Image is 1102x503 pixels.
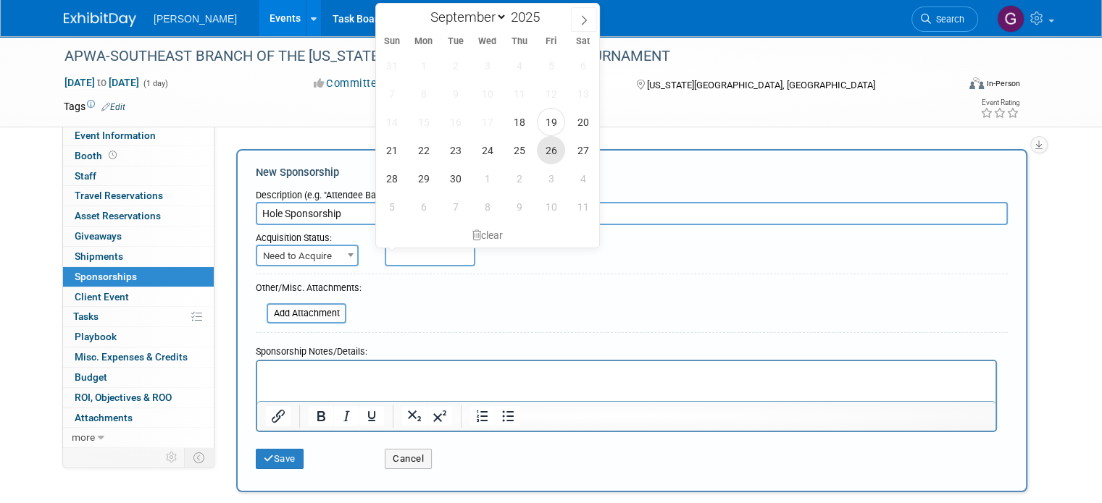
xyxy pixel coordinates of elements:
span: September 3, 2025 [473,51,501,80]
button: Save [256,449,304,469]
span: Staff [75,170,96,182]
span: Tasks [73,310,99,322]
button: Bullet list [496,406,520,426]
a: Search [911,7,978,32]
td: Personalize Event Tab Strip [159,448,185,467]
span: Playbook [75,331,117,342]
span: October 6, 2025 [409,193,438,221]
span: Sponsorships [75,271,137,282]
span: September 28, 2025 [377,164,406,193]
span: Attachments [75,412,133,423]
span: September 26, 2025 [537,136,565,164]
span: September 6, 2025 [569,51,597,80]
span: September 9, 2025 [441,80,469,108]
div: Acquisition Status: [256,225,363,245]
div: Ideally by: [385,225,943,245]
span: Asset Reservations [75,210,161,221]
img: ExhibitDay [64,12,136,27]
span: October 11, 2025 [569,193,597,221]
a: Booth [63,146,214,166]
span: Sun [376,37,408,46]
a: Tasks [63,307,214,326]
span: October 1, 2025 [473,164,501,193]
a: Staff [63,166,214,186]
span: (1 day) [142,79,168,88]
button: Bold [309,406,333,426]
td: Tags [64,99,125,114]
span: October 3, 2025 [537,164,565,193]
span: September 29, 2025 [409,164,438,193]
span: to [95,77,109,88]
a: Event Information [63,126,214,145]
span: Misc. Expenses & Credits [75,351,188,363]
span: [PERSON_NAME] [154,13,237,25]
span: Tue [440,37,472,46]
span: more [72,431,95,443]
span: October 7, 2025 [441,193,469,221]
span: September 21, 2025 [377,136,406,164]
div: APWA-SOUTHEAST BRANCH OF THE [US_STATE] CHAPTER 2025 APWA GOLF TOURNAMENT [59,43,939,69]
span: September 24, 2025 [473,136,501,164]
a: Giveaways [63,227,214,246]
a: Attachments [63,408,214,428]
div: Event Format [879,75,1020,97]
span: September 2, 2025 [441,51,469,80]
span: Booth [75,150,120,161]
span: Fri [535,37,567,46]
span: August 31, 2025 [377,51,406,80]
td: Toggle Event Tabs [185,448,214,467]
a: Budget [63,368,214,387]
span: September 1, 2025 [409,51,438,80]
button: Italic [334,406,359,426]
span: September 22, 2025 [409,136,438,164]
span: September 12, 2025 [537,80,565,108]
span: Client Event [75,291,129,303]
span: [DATE] [DATE] [64,76,140,89]
div: Other/Misc. Attachments: [256,282,362,298]
img: Format-Inperson.png [969,77,984,89]
span: Booth not reserved yet [106,150,120,161]
a: Asset Reservations [63,206,214,226]
span: Sat [567,37,599,46]
span: September 19, 2025 [537,108,565,136]
div: New Sponsorship [256,165,1008,180]
span: September 18, 2025 [505,108,533,136]
button: Cancel [385,449,432,469]
div: In-Person [986,78,1020,89]
span: September 15, 2025 [409,108,438,136]
span: September 8, 2025 [409,80,438,108]
a: Sponsorships [63,267,214,287]
span: September 5, 2025 [537,51,565,80]
span: September 11, 2025 [505,80,533,108]
span: Travel Reservations [75,190,163,201]
span: September 4, 2025 [505,51,533,80]
span: October 10, 2025 [537,193,565,221]
a: Travel Reservations [63,186,214,206]
span: October 2, 2025 [505,164,533,193]
img: Genee' Mengarelli [997,5,1024,33]
span: [US_STATE][GEOGRAPHIC_DATA], [GEOGRAPHIC_DATA] [647,80,875,90]
span: September 27, 2025 [569,136,597,164]
span: September 10, 2025 [473,80,501,108]
a: Edit [101,102,125,112]
select: Month [424,8,507,26]
span: September 25, 2025 [505,136,533,164]
span: September 14, 2025 [377,108,406,136]
div: clear [376,223,599,248]
span: Mon [408,37,440,46]
span: Thu [504,37,535,46]
span: October 5, 2025 [377,193,406,221]
span: September 20, 2025 [569,108,597,136]
span: Budget [75,371,107,383]
span: Wed [472,37,504,46]
span: Event Information [75,130,156,141]
iframe: Rich Text Area [257,361,995,401]
a: Playbook [63,327,214,347]
span: October 9, 2025 [505,193,533,221]
a: Misc. Expenses & Credits [63,347,214,367]
span: September 23, 2025 [441,136,469,164]
span: Shipments [75,250,123,262]
button: Committed [309,76,395,91]
span: September 17, 2025 [473,108,501,136]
